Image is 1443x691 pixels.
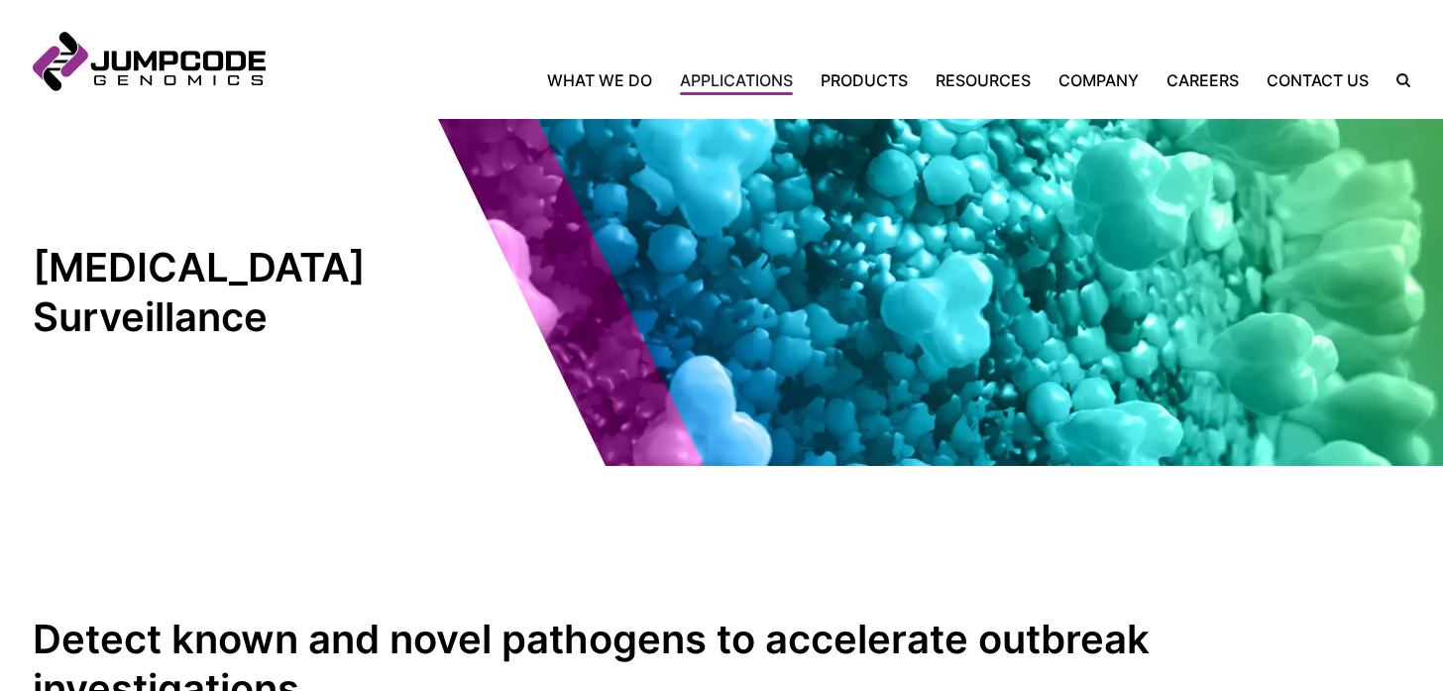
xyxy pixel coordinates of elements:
label: Search the site. [1383,73,1410,87]
nav: Primary Navigation [266,68,1383,92]
a: What We Do [547,68,666,92]
a: Resources [922,68,1045,92]
a: Applications [666,68,807,92]
h1: [MEDICAL_DATA] Surveillance [33,243,389,342]
a: Contact Us [1253,68,1383,92]
a: Products [807,68,922,92]
a: Careers [1153,68,1253,92]
a: Company [1045,68,1153,92]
